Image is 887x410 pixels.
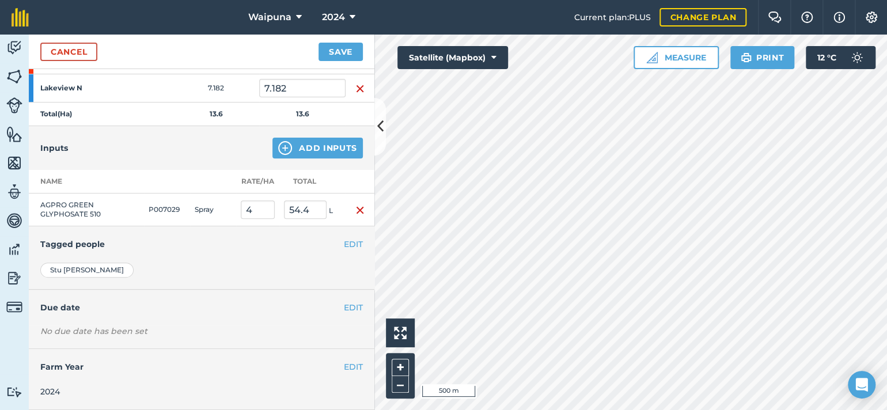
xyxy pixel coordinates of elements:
[6,241,22,258] img: svg+xml;base64,PD94bWwgdmVyc2lvbj0iMS4wIiBlbmNvZGluZz0idXRmLTgiPz4KPCEtLSBHZW5lcmF0b3I6IEFkb2JlIE...
[394,327,407,339] img: Four arrows, one pointing top left, one top right, one bottom right and the last bottom left
[279,170,346,193] th: Total
[646,52,658,63] img: Ruler icon
[40,83,130,93] strong: Lakeview N
[833,10,845,24] img: svg+xml;base64,PHN2ZyB4bWxucz0iaHR0cDovL3d3dy53My5vcmcvMjAwMC9zdmciIHdpZHRoPSIxNyIgaGVpZ2h0PSIxNy...
[355,203,365,217] img: svg+xml;base64,PHN2ZyB4bWxucz0iaHR0cDovL3d3dy53My5vcmcvMjAwMC9zdmciIHdpZHRoPSIxNiIgaGVpZ2h0PSIyNC...
[6,386,22,397] img: svg+xml;base64,PD94bWwgdmVyc2lvbj0iMS4wIiBlbmNvZGluZz0idXRmLTgiPz4KPCEtLSBHZW5lcmF0b3I6IEFkb2JlIE...
[344,301,363,314] button: EDIT
[236,170,279,193] th: Rate/ Ha
[190,193,236,226] td: Spray
[6,39,22,56] img: svg+xml;base64,PD94bWwgdmVyc2lvbj0iMS4wIiBlbmNvZGluZz0idXRmLTgiPz4KPCEtLSBHZW5lcmF0b3I6IEFkb2JlIE...
[848,371,875,398] div: Open Intercom Messenger
[392,376,409,393] button: –
[278,141,292,155] img: svg+xml;base64,PHN2ZyB4bWxucz0iaHR0cDovL3d3dy53My5vcmcvMjAwMC9zdmciIHdpZHRoPSIxNCIgaGVpZ2h0PSIyNC...
[6,126,22,143] img: svg+xml;base64,PHN2ZyB4bWxucz0iaHR0cDovL3d3dy53My5vcmcvMjAwMC9zdmciIHdpZHRoPSI1NiIgaGVpZ2h0PSI2MC...
[806,46,875,69] button: 12 °C
[29,193,144,226] td: AGPRO GREEN GLYPHOSATE 510
[574,11,650,24] span: Current plan : PLUS
[12,8,29,26] img: fieldmargin Logo
[40,142,68,154] h4: Inputs
[817,46,836,69] span: 12 ° C
[392,359,409,376] button: +
[319,43,363,61] button: Save
[279,193,346,226] td: L
[6,299,22,315] img: svg+xml;base64,PD94bWwgdmVyc2lvbj0iMS4wIiBlbmNvZGluZz0idXRmLTgiPz4KPCEtLSBHZW5lcmF0b3I6IEFkb2JlIE...
[865,12,878,23] img: A cog icon
[6,68,22,85] img: svg+xml;base64,PHN2ZyB4bWxucz0iaHR0cDovL3d3dy53My5vcmcvMjAwMC9zdmciIHdpZHRoPSI1NiIgaGVpZ2h0PSI2MC...
[6,269,22,287] img: svg+xml;base64,PD94bWwgdmVyc2lvbj0iMS4wIiBlbmNvZGluZz0idXRmLTgiPz4KPCEtLSBHZW5lcmF0b3I6IEFkb2JlIE...
[40,301,363,314] h4: Due date
[144,193,190,226] td: P007029
[40,238,363,250] h4: Tagged people
[40,263,134,278] div: Stu [PERSON_NAME]
[6,154,22,172] img: svg+xml;base64,PHN2ZyB4bWxucz0iaHR0cDovL3d3dy53My5vcmcvMjAwMC9zdmciIHdpZHRoPSI1NiIgaGVpZ2h0PSI2MC...
[29,170,144,193] th: Name
[6,183,22,200] img: svg+xml;base64,PD94bWwgdmVyc2lvbj0iMS4wIiBlbmNvZGluZz0idXRmLTgiPz4KPCEtLSBHZW5lcmF0b3I6IEFkb2JlIE...
[730,46,795,69] button: Print
[40,360,363,373] h4: Farm Year
[344,360,363,373] button: EDIT
[40,385,363,398] div: 2024
[741,51,752,64] img: svg+xml;base64,PHN2ZyB4bWxucz0iaHR0cDovL3d3dy53My5vcmcvMjAwMC9zdmciIHdpZHRoPSIxOSIgaGVpZ2h0PSIyNC...
[248,10,291,24] span: Waipuna
[397,46,508,69] button: Satellite (Mapbox)
[659,8,746,26] a: Change plan
[40,109,72,118] strong: Total ( Ha )
[344,238,363,250] button: EDIT
[296,109,309,118] strong: 13.6
[634,46,719,69] button: Measure
[768,12,782,23] img: Two speech bubbles overlapping with the left bubble in the forefront
[355,82,365,96] img: svg+xml;base64,PHN2ZyB4bWxucz0iaHR0cDovL3d3dy53My5vcmcvMjAwMC9zdmciIHdpZHRoPSIxNiIgaGVpZ2h0PSIyNC...
[322,10,345,24] span: 2024
[210,109,223,118] strong: 13.6
[40,43,97,61] a: Cancel
[6,212,22,229] img: svg+xml;base64,PD94bWwgdmVyc2lvbj0iMS4wIiBlbmNvZGluZz0idXRmLTgiPz4KPCEtLSBHZW5lcmF0b3I6IEFkb2JlIE...
[173,74,259,102] td: 7.182
[846,46,869,69] img: svg+xml;base64,PD94bWwgdmVyc2lvbj0iMS4wIiBlbmNvZGluZz0idXRmLTgiPz4KPCEtLSBHZW5lcmF0b3I6IEFkb2JlIE...
[40,325,363,337] div: No due date has been set
[800,12,814,23] img: A question mark icon
[272,138,363,158] button: Add Inputs
[6,97,22,113] img: svg+xml;base64,PD94bWwgdmVyc2lvbj0iMS4wIiBlbmNvZGluZz0idXRmLTgiPz4KPCEtLSBHZW5lcmF0b3I6IEFkb2JlIE...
